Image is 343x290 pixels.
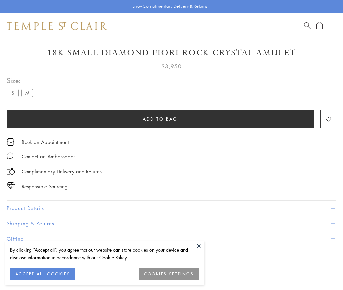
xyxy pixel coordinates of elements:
[22,138,69,145] a: Book an Appointment
[7,201,336,216] button: Product Details
[132,3,207,10] p: Enjoy Complimentary Delivery & Returns
[7,231,336,246] button: Gifting
[7,75,36,86] span: Size:
[22,152,75,161] div: Contact an Ambassador
[316,22,323,30] a: Open Shopping Bag
[10,268,75,280] button: ACCEPT ALL COOKIES
[22,182,68,191] div: Responsible Sourcing
[304,22,311,30] a: Search
[21,89,33,97] label: M
[7,22,107,30] img: Temple St. Clair
[7,110,314,128] button: Add to bag
[7,167,15,176] img: icon_delivery.svg
[161,62,182,71] span: $3,950
[7,182,15,189] img: icon_sourcing.svg
[10,246,199,261] div: By clicking “Accept all”, you agree that our website can store cookies on your device and disclos...
[143,115,178,123] span: Add to bag
[7,47,336,59] h1: 18K Small Diamond Fiori Rock Crystal Amulet
[7,152,13,159] img: MessageIcon-01_2.svg
[7,138,15,146] img: icon_appointment.svg
[328,22,336,30] button: Open navigation
[139,268,199,280] button: COOKIES SETTINGS
[7,216,336,231] button: Shipping & Returns
[22,167,102,176] p: Complimentary Delivery and Returns
[7,89,19,97] label: S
